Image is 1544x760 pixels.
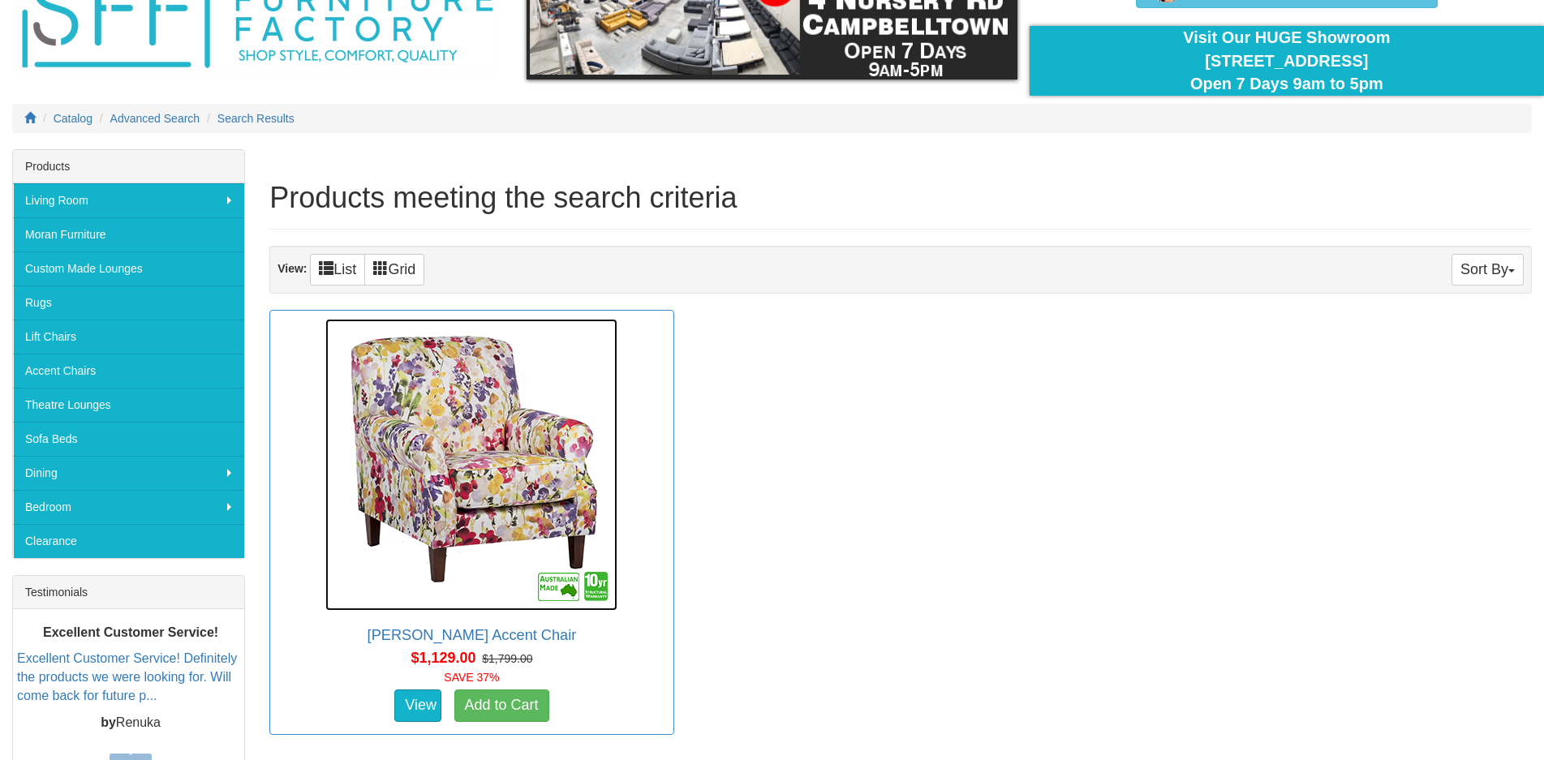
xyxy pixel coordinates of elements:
[13,217,244,251] a: Moran Furniture
[13,183,244,217] a: Living Room
[325,319,617,611] img: Monet Accent Chair
[1452,254,1524,286] button: Sort By
[17,714,244,732] p: Renuka
[13,490,244,524] a: Bedroom
[269,182,1532,214] h1: Products meeting the search criteria
[444,671,499,684] font: SAVE 37%
[13,388,244,422] a: Theatre Lounges
[310,254,365,286] a: List
[101,715,116,729] b: by
[1042,26,1532,96] div: Visit Our HUGE Showroom [STREET_ADDRESS] Open 7 Days 9am to 5pm
[13,524,244,558] a: Clearance
[110,112,200,125] a: Advanced Search
[364,254,424,286] a: Grid
[368,627,577,643] a: [PERSON_NAME] Accent Chair
[217,112,295,125] a: Search Results
[277,262,307,275] strong: View:
[394,689,441,722] a: View
[13,251,244,286] a: Custom Made Lounges
[43,625,218,639] b: Excellent Customer Service!
[13,422,244,456] a: Sofa Beds
[54,112,92,125] a: Catalog
[482,652,532,665] del: $1,799.00
[17,651,237,702] a: Excellent Customer Service! Definitely the products we were looking for. Will come back for futur...
[13,576,244,609] div: Testimonials
[13,286,244,320] a: Rugs
[13,456,244,490] a: Dining
[454,689,549,722] a: Add to Cart
[411,650,475,666] span: $1,129.00
[13,354,244,388] a: Accent Chairs
[13,150,244,183] div: Products
[13,320,244,354] a: Lift Chairs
